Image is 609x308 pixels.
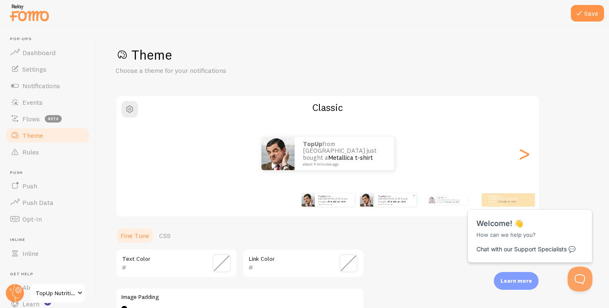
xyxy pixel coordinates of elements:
p: from [GEOGRAPHIC_DATA] just bought a [437,195,464,205]
span: Dashboard [22,48,56,57]
iframe: Help Scout Beacon - Messages and Notifications [464,189,597,267]
a: Dashboard [5,44,90,61]
p: from [GEOGRAPHIC_DATA] just bought a [318,195,351,205]
a: Inline [5,245,90,262]
div: Next slide [519,124,529,183]
strong: TopUp [303,140,322,148]
span: Pop-ups [10,36,90,42]
p: Choose a theme for your notifications [116,66,314,75]
span: Push Data [22,198,53,207]
img: Fomo [302,193,315,207]
a: Notifications [5,77,90,94]
small: about 4 minutes ago [378,203,412,205]
strong: TopUp [318,195,326,198]
iframe: Help Scout Beacon - Open [568,267,592,291]
a: Events [5,94,90,111]
span: Notifications [22,82,60,90]
div: Learn more [494,272,539,290]
a: Metallica t-shirt [388,200,406,203]
a: Theme [5,127,90,144]
a: Alerts [5,279,90,296]
a: Opt-In [5,211,90,227]
a: Metallica t-shirt [328,200,346,203]
span: Push [10,170,90,176]
span: Theme [22,131,43,140]
span: beta [45,115,62,123]
a: Fine Tune [116,227,154,244]
span: Events [22,98,43,106]
a: Settings [5,61,90,77]
a: Flows beta [5,111,90,127]
span: Opt-In [22,215,42,223]
small: about 4 minutes ago [303,162,383,166]
span: Settings [22,65,46,73]
span: Rules [22,148,39,156]
strong: TopUp [378,195,386,198]
span: Flows [22,115,40,123]
span: Alerts [22,283,40,291]
h2: Classic [116,101,539,114]
img: Fomo [428,197,435,203]
img: Fomo [261,137,295,170]
img: fomo-relay-logo-orange.svg [9,2,50,23]
span: TopUp Nutrition [36,288,75,298]
a: Rules [5,144,90,160]
a: TopUp Nutrition [30,283,86,303]
a: Metallica t-shirt [328,154,373,161]
span: Learn [22,300,39,308]
p: from [GEOGRAPHIC_DATA] just bought a [303,141,386,166]
strong: TopUp [437,196,443,199]
span: Inline [22,249,39,257]
label: Image Padding [121,294,358,301]
img: Fomo [360,193,373,207]
a: Metallica t-shirt [445,201,459,203]
p: Learn more [500,277,532,285]
span: Push [22,182,37,190]
a: Push [5,178,90,194]
span: Get Help [10,272,90,277]
small: about 4 minutes ago [318,203,350,205]
a: Push Data [5,194,90,211]
span: Inline [10,237,90,243]
a: CSS [154,227,176,244]
h1: Theme [116,46,589,63]
p: from [GEOGRAPHIC_DATA] just bought a [378,195,413,205]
